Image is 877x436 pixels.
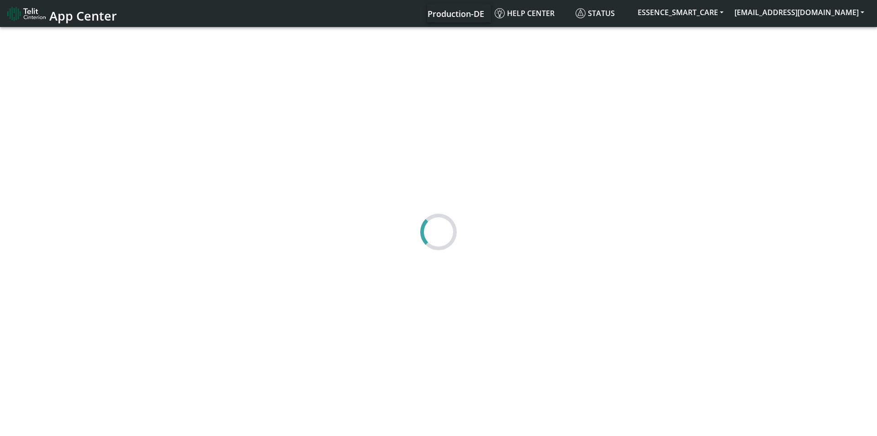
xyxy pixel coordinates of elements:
span: Help center [495,8,555,18]
img: status.svg [576,8,586,18]
a: Status [572,4,632,22]
span: Production-DE [428,8,484,19]
a: Help center [491,4,572,22]
a: App Center [7,4,116,23]
span: Status [576,8,615,18]
button: [EMAIL_ADDRESS][DOMAIN_NAME] [729,4,870,21]
img: knowledge.svg [495,8,505,18]
button: ESSENCE_SMART_CARE [632,4,729,21]
span: App Center [49,7,117,24]
img: logo-telit-cinterion-gw-new.png [7,6,46,21]
a: Your current platform instance [427,4,484,22]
